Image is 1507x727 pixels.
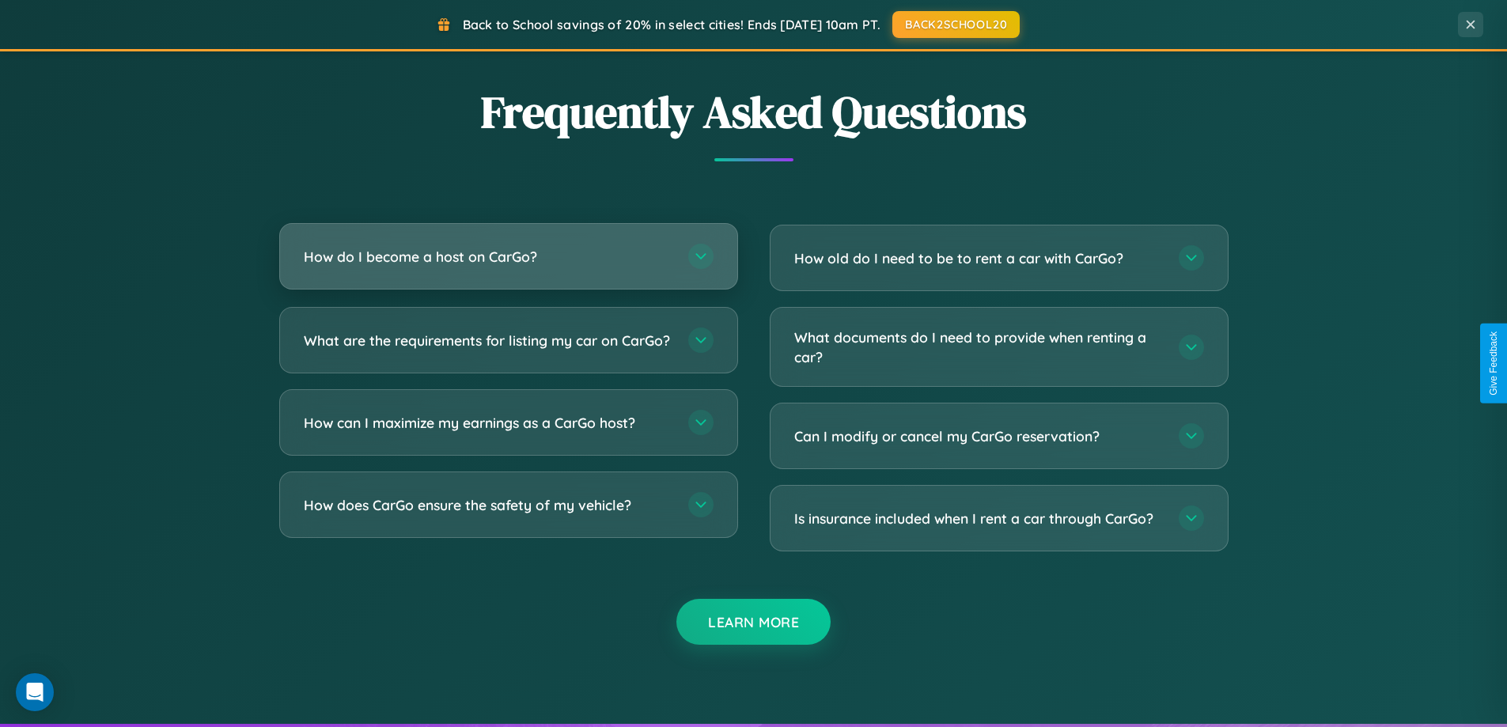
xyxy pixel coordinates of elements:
[794,509,1163,528] h3: Is insurance included when I rent a car through CarGo?
[304,495,672,515] h3: How does CarGo ensure the safety of my vehicle?
[676,599,831,645] button: Learn More
[892,11,1020,38] button: BACK2SCHOOL20
[794,426,1163,446] h3: Can I modify or cancel my CarGo reservation?
[1488,331,1499,396] div: Give Feedback
[16,673,54,711] div: Open Intercom Messenger
[304,247,672,267] h3: How do I become a host on CarGo?
[794,328,1163,366] h3: What documents do I need to provide when renting a car?
[304,413,672,433] h3: How can I maximize my earnings as a CarGo host?
[794,248,1163,268] h3: How old do I need to be to rent a car with CarGo?
[304,331,672,350] h3: What are the requirements for listing my car on CarGo?
[279,81,1229,142] h2: Frequently Asked Questions
[463,17,880,32] span: Back to School savings of 20% in select cities! Ends [DATE] 10am PT.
